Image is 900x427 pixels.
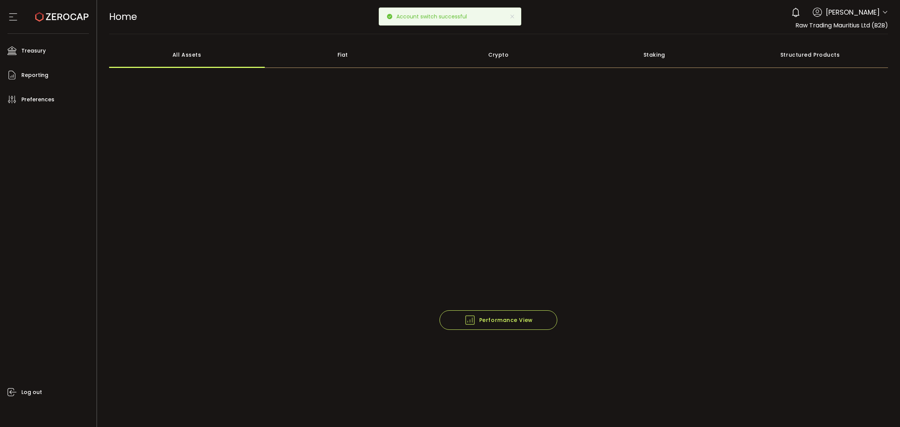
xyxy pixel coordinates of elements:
div: All Assets [109,42,265,68]
span: Preferences [21,94,54,105]
span: Log out [21,387,42,398]
span: Home [109,10,137,23]
div: Fiat [265,42,421,68]
iframe: Chat Widget [862,391,900,427]
span: Reporting [21,70,48,81]
span: [PERSON_NAME] [826,7,880,17]
span: Raw Trading Mauritius Ltd (B2B) [795,21,888,30]
button: Performance View [439,310,557,330]
div: Structured Products [732,42,888,68]
span: Treasury [21,45,46,56]
div: Crypto [421,42,577,68]
p: Account switch successful [396,14,473,19]
div: Staking [576,42,732,68]
span: Performance View [464,314,533,326]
